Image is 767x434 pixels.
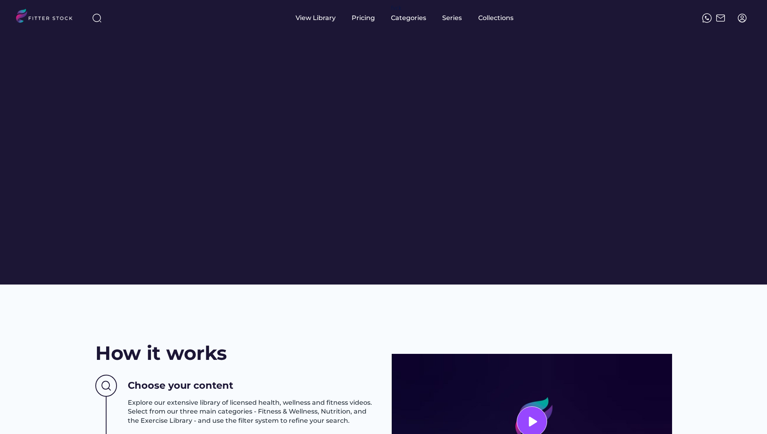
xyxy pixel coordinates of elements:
h3: Choose your content [128,379,233,392]
img: Group%201000002437%20%282%29.svg [95,375,117,397]
div: Categories [391,14,426,22]
h2: How it works [95,340,227,367]
img: meteor-icons_whatsapp%20%281%29.svg [702,13,712,23]
div: fvck [391,4,401,12]
div: Series [442,14,462,22]
div: View Library [296,14,336,22]
div: Collections [478,14,513,22]
div: Pricing [352,14,375,22]
img: search-normal%203.svg [92,13,102,23]
h3: Explore our extensive library of licensed health, wellness and fitness videos. Select from our th... [128,398,376,425]
img: Frame%2051.svg [716,13,725,23]
img: LOGO.svg [16,9,79,25]
img: profile-circle.svg [737,13,747,23]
